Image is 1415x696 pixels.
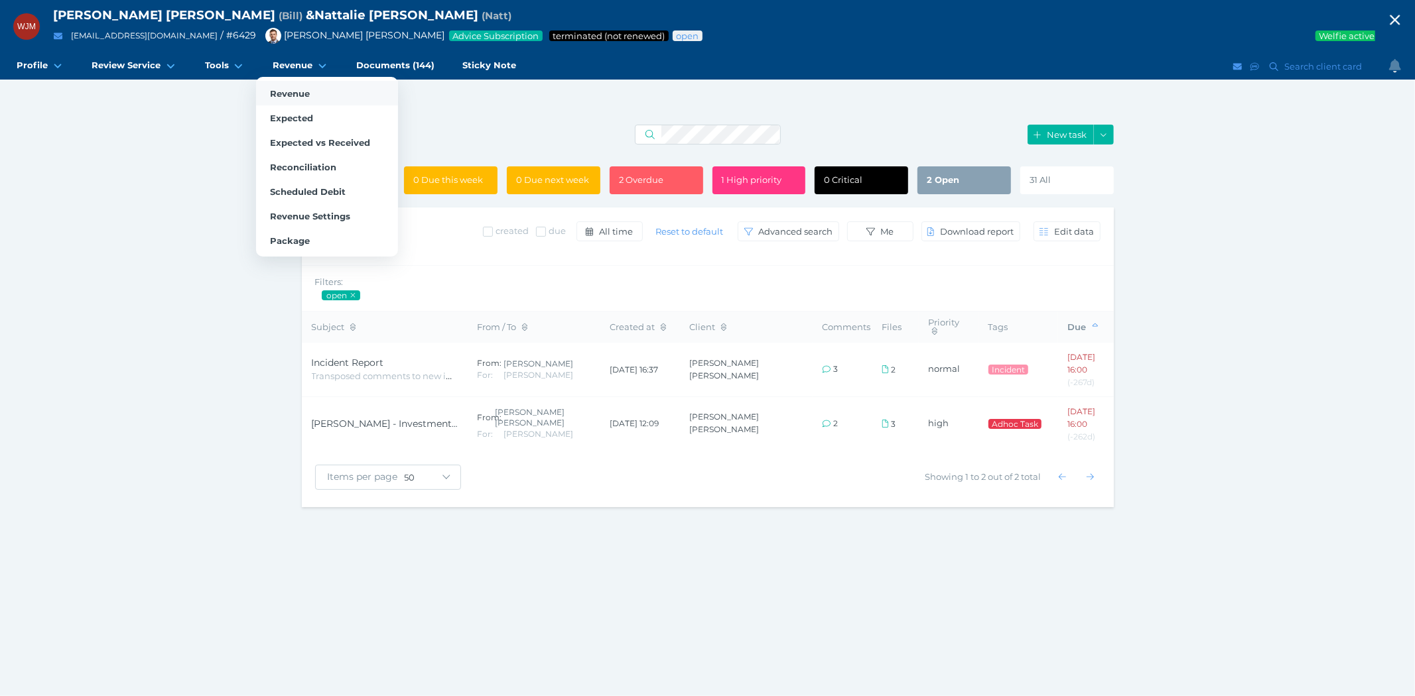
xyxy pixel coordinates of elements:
span: 3 [834,364,839,374]
span: Advice Subscription [452,30,540,41]
th: Comments [813,312,872,342]
span: Documents (144) [356,60,435,71]
span: Revenue [270,88,310,99]
span: Client [690,321,726,332]
span: Package [270,235,310,246]
a: Review Service [78,53,190,80]
h3: Tasks [302,123,573,146]
span: Revenue Settings [270,211,350,221]
button: Show next page [1081,467,1101,487]
button: Email [50,28,66,44]
span: 0 Due this week [413,174,483,185]
span: Preferred name [482,9,511,22]
div: [PERSON_NAME] [PERSON_NAME] [495,407,590,428]
th: Tags [978,312,1058,342]
span: Tools [205,60,229,71]
div: [PERSON_NAME] [504,359,574,369]
button: Show previous page [1053,467,1073,487]
span: Service package status: Not renewed [552,30,666,41]
span: 2 [834,418,839,428]
span: 2 Overdue [619,174,663,185]
span: From: [478,358,502,368]
span: 0 Due next week [516,174,589,185]
span: 2 Open [927,174,959,185]
span: From: [478,412,502,422]
a: Scheduled Debit [256,179,398,203]
span: Review Service [92,60,161,71]
a: [EMAIL_ADDRESS][DOMAIN_NAME] [71,30,218,40]
span: high [929,418,949,428]
span: [DATE] 16:00 [1068,352,1096,375]
a: [PERSON_NAME] [PERSON_NAME] [690,358,760,380]
span: Showing 1 to 2 out of 2 total [925,471,1042,482]
span: Transposed comments to new incident report task Lodged to incident register on [DATE] [312,370,693,382]
span: due [549,225,567,236]
button: New task [1028,125,1094,145]
span: [PERSON_NAME] - Investment instructions turned off [312,418,560,430]
span: Advice status: Review not yet booked in [675,30,700,41]
button: All time [576,221,643,241]
span: 1 High priority [722,174,782,185]
div: William John McAllister [13,13,40,40]
span: From / To [478,321,527,332]
button: Email [1231,58,1245,75]
a: Package [256,228,398,253]
span: Profile [17,60,48,71]
span: 3 [892,419,896,429]
span: open [326,290,348,300]
span: Reset to default [650,226,729,237]
a: Expected [256,105,398,130]
span: Advanced search [756,226,839,237]
span: Welfie active [1318,30,1376,41]
button: Me [847,221,913,241]
span: Created at [610,321,666,332]
span: 2 [892,365,896,375]
span: Filters: [315,276,344,287]
span: Reconciliation [270,162,336,172]
span: Preferred name [279,9,303,22]
span: New task [1044,129,1093,140]
button: Edit data [1034,221,1101,241]
a: Profile [3,53,78,80]
button: SMS [1248,58,1262,75]
span: Items per page [316,471,405,483]
span: ( -262 d) [1068,432,1096,441]
span: WJM [17,22,36,31]
div: [PERSON_NAME] [504,429,574,439]
span: & Nattalie [PERSON_NAME] [306,7,478,23]
span: / # 6429 [220,29,256,41]
span: [PERSON_NAME] [PERSON_NAME] [259,29,444,41]
span: [DATE] 12:09 [610,418,659,428]
span: Priority [929,317,960,336]
span: Adhoc Task [991,419,1039,429]
a: Expected vs Received [256,130,398,154]
span: Expected vs Received [270,137,370,148]
span: For: [478,370,494,380]
button: Reset to default [649,221,730,241]
span: Revenue [273,60,312,71]
a: Revenue [259,53,342,80]
span: Search client card [1282,61,1368,72]
a: Revenue Settings [256,203,398,228]
span: [PERSON_NAME] [PERSON_NAME] [53,7,275,23]
a: Reconciliation [256,154,398,179]
span: Download report [937,226,1020,237]
span: [DATE] 16:00 [1068,406,1096,429]
img: Brad Bond [265,28,281,44]
span: 0 Critical [824,174,862,185]
a: [PERSON_NAME] [PERSON_NAME] [690,412,760,435]
span: Me [878,226,900,237]
th: Files [872,312,919,342]
span: Incident Report [312,357,384,369]
span: created [496,225,529,236]
button: Download report [921,221,1020,241]
a: Revenue [256,81,398,105]
span: [DATE] 16:37 [610,364,659,374]
div: [PERSON_NAME] [504,370,574,380]
a: Documents (144) [342,53,448,80]
span: ( -267 d) [1068,377,1095,387]
span: Sticky Note [462,60,516,71]
span: Edit data [1051,226,1100,237]
span: For: [478,429,494,439]
span: All time [596,226,639,237]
